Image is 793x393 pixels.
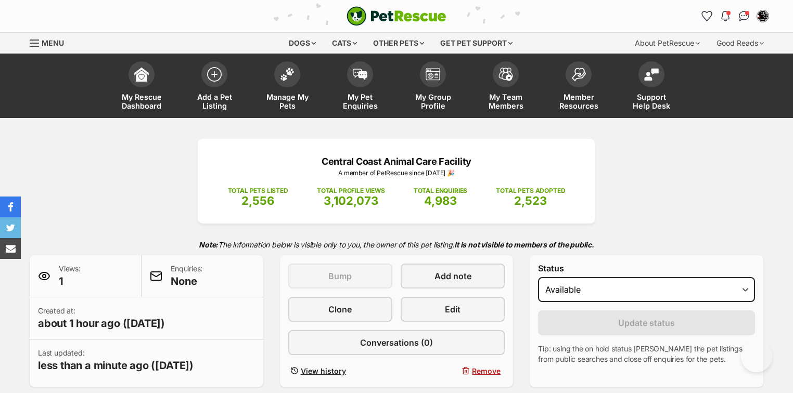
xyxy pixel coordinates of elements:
[433,33,520,54] div: Get pet support
[538,310,755,335] button: Update status
[736,8,752,24] a: Conversations
[171,264,202,289] p: Enquiries:
[698,8,715,24] a: Favourites
[264,93,311,110] span: Manage My Pets
[171,274,202,289] span: None
[42,38,64,47] span: Menu
[644,68,659,81] img: help-desk-icon-fdf02630f3aa405de69fd3d07c3f3aa587a6932b1a1747fa1d2bba05be0121f9.svg
[698,8,771,24] ul: Account quick links
[213,168,580,178] p: A member of PetRescue since [DATE] 🎉
[472,365,501,376] span: Remove
[134,67,149,82] img: dashboard-icon-eb2f2d2d3e046f16d808141f083e7271f6b2e854fb5c12c21221c1fb7104beca.svg
[397,56,469,118] a: My Group Profile
[542,56,615,118] a: Member Resources
[721,11,730,21] img: notifications-46538b983faf8c2785f20acdc204bb7945ddae34d4c08c2a6579f10ce5e182be.svg
[38,348,194,373] p: Last updated:
[482,93,529,110] span: My Team Members
[324,56,397,118] a: My Pet Enquiries
[324,194,378,207] span: 3,102,073
[38,358,194,373] span: less than a minute ago ([DATE])
[514,194,547,207] span: 2,523
[118,93,165,110] span: My Rescue Dashboard
[741,341,772,372] iframe: Help Scout Beacon - Open
[758,11,768,21] img: Deanna Walton profile pic
[347,6,446,26] img: logo-cat-932fe2b9b8326f06289b0f2fb663e598f794de774fb13d1741a6617ecf9a85b4.svg
[754,8,771,24] button: My account
[360,336,433,349] span: Conversations (0)
[191,93,238,110] span: Add a Pet Listing
[615,56,688,118] a: Support Help Desk
[709,33,771,54] div: Good Reads
[288,363,392,378] a: View history
[328,303,352,316] span: Clone
[424,194,457,207] span: 4,983
[178,56,251,118] a: Add a Pet Listing
[38,306,165,331] p: Created at:
[199,240,218,249] strong: Note:
[555,93,602,110] span: Member Resources
[498,68,513,81] img: team-members-icon-5396bd8760b3fe7c0b43da4ab00e1e3bb1a5d9ba89233759b79545d2d3fc5d0d.svg
[251,56,324,118] a: Manage My Pets
[401,297,505,322] a: Edit
[353,69,367,80] img: pet-enquiries-icon-7e3ad2cf08bfb03b45e93fb7055b45f3efa6380592205ae92323e6603595dc1f.svg
[496,186,565,195] p: TOTAL PETS ADOPTED
[628,93,675,110] span: Support Help Desk
[717,8,734,24] button: Notifications
[59,274,81,289] span: 1
[571,68,586,82] img: member-resources-icon-8e73f808a243e03378d46382f2149f9095a855e16c252ad45f914b54edf8863c.svg
[366,33,431,54] div: Other pets
[410,93,456,110] span: My Group Profile
[337,93,383,110] span: My Pet Enquiries
[426,68,440,81] img: group-profile-icon-3fa3cf56718a62981997c0bc7e787c4b2cf8bcc04b72c1350f741eb67cf2f40e.svg
[317,186,385,195] p: TOTAL PROFILE VIEWS
[282,33,323,54] div: Dogs
[38,316,165,331] span: about 1 hour ago ([DATE])
[30,234,763,255] p: The information below is visible only to you, the owner of this pet listing.
[414,186,467,195] p: TOTAL ENQUIRIES
[288,297,392,322] a: Clone
[228,186,288,195] p: TOTAL PETS LISTED
[347,6,446,26] a: PetRescue
[618,317,675,329] span: Update status
[538,344,755,364] p: Tip: using the on hold status [PERSON_NAME] the pet listings from public searches and close off e...
[325,33,364,54] div: Cats
[628,33,707,54] div: About PetRescue
[454,240,594,249] strong: It is not visible to members of the public.
[469,56,542,118] a: My Team Members
[207,67,222,82] img: add-pet-listing-icon-0afa8454b4691262ce3f59096e99ab1cd57d4a30225e0717b998d2c9b9846f56.svg
[59,264,81,289] p: Views:
[739,11,750,21] img: chat-41dd97257d64d25036548639549fe6c8038ab92f7586957e7f3b1b290dea8141.svg
[434,270,471,282] span: Add note
[105,56,178,118] a: My Rescue Dashboard
[241,194,274,207] span: 2,556
[213,154,580,168] p: Central Coast Animal Care Facility
[401,363,505,378] button: Remove
[30,33,71,51] a: Menu
[445,303,461,316] span: Edit
[328,270,352,282] span: Bump
[288,264,392,289] button: Bump
[280,68,295,81] img: manage-my-pets-icon-02211641906a0b7f246fdf0571729dbe1e7629f14944591b6c1af311fb30b64b.svg
[401,264,505,289] a: Add note
[301,365,346,376] span: View history
[538,264,755,273] label: Status
[288,330,505,355] a: Conversations (0)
